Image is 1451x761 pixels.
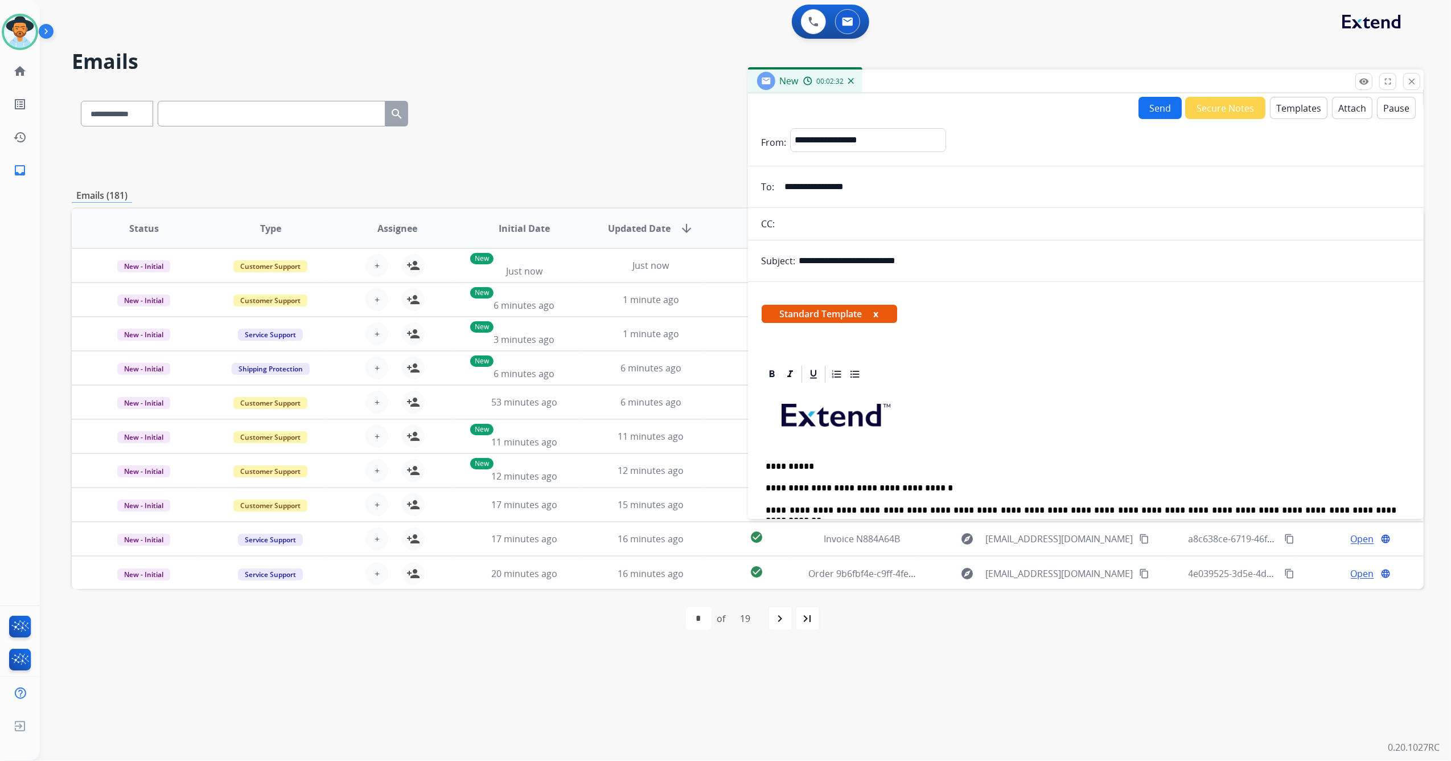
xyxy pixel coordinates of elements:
[618,567,684,580] span: 16 minutes ago
[491,567,557,580] span: 20 minutes ago
[117,431,170,443] span: New - Initial
[817,77,844,86] span: 00:02:32
[1139,568,1149,579] mat-icon: content_copy
[750,530,763,544] mat-icon: check_circle
[960,532,974,546] mat-icon: explore
[406,395,420,409] mat-icon: person_add
[233,431,307,443] span: Customer Support
[618,464,684,477] span: 12 minutes ago
[406,361,420,375] mat-icon: person_add
[808,567,1002,580] span: Order 9b6fbf4e-c9ff-4fe1-8b18-e3943835deca
[805,366,822,383] div: Underline
[72,189,132,203] p: Emails (181)
[491,396,557,408] span: 53 minutes ago
[762,136,787,149] p: From:
[365,425,388,448] button: +
[1380,534,1391,544] mat-icon: language
[506,265,542,277] span: Just now
[406,532,420,546] mat-icon: person_add
[470,424,494,435] p: New
[375,293,380,306] span: +
[780,75,799,87] span: New
[375,567,380,580] span: +
[762,217,775,231] p: CC:
[375,395,380,409] span: +
[377,222,417,235] span: Assignee
[1377,97,1416,119] button: Pause
[117,397,170,409] span: New - Initial
[494,299,554,312] span: 6 minutes ago
[233,397,307,409] span: Customer Support
[375,361,380,375] span: +
[1407,76,1417,87] mat-icon: close
[731,607,760,630] div: 19
[375,327,380,341] span: +
[494,333,554,346] span: 3 minutes ago
[13,163,27,177] mat-icon: inbox
[499,222,550,235] span: Initial Date
[1139,534,1149,544] mat-icon: content_copy
[365,391,388,414] button: +
[233,465,307,477] span: Customer Support
[238,534,303,546] span: Service Support
[406,567,420,580] mat-icon: person_add
[129,222,159,235] span: Status
[623,328,679,340] span: 1 minute ago
[406,429,420,443] mat-icon: person_add
[828,366,845,383] div: Ordered List
[618,498,684,511] span: 15 minutes ago
[824,533,901,545] span: Invoice N884A64B
[1270,97,1327,119] button: Templates
[680,222,693,235] mat-icon: arrow_downward
[375,532,380,546] span: +
[233,294,307,306] span: Customer Support
[365,357,388,379] button: +
[238,568,303,580] span: Service Support
[406,259,420,272] mat-icon: person_add
[762,254,796,268] p: Subject:
[608,222,671,235] span: Updated Date
[233,500,307,512] span: Customer Support
[406,464,420,477] mat-icon: person_add
[13,97,27,111] mat-icon: list_alt
[406,327,420,341] mat-icon: person_add
[117,465,170,477] span: New - Initial
[491,436,557,448] span: 11 minutes ago
[365,254,388,277] button: +
[618,533,684,545] span: 16 minutes ago
[1351,567,1374,580] span: Open
[117,294,170,306] span: New - Initial
[470,355,494,367] p: New
[717,612,726,625] div: of
[620,362,681,374] span: 6 minutes ago
[260,222,281,235] span: Type
[375,429,380,443] span: +
[406,498,420,512] mat-icon: person_add
[390,107,404,121] mat-icon: search
[623,293,679,306] span: 1 minute ago
[470,321,494,333] p: New
[1388,740,1440,754] p: 0.20.1027RC
[365,288,388,311] button: +
[1383,76,1393,87] mat-icon: fullscreen
[365,527,388,550] button: +
[1351,532,1374,546] span: Open
[1138,97,1182,119] button: Send
[406,293,420,306] mat-icon: person_add
[1284,534,1294,544] mat-icon: content_copy
[365,322,388,345] button: +
[874,307,879,321] button: x
[750,565,763,579] mat-icon: check_circle
[233,260,307,272] span: Customer Support
[762,305,897,323] span: Standard Template
[491,498,557,511] span: 17 minutes ago
[117,329,170,341] span: New - Initial
[117,568,170,580] span: New - Initial
[117,260,170,272] span: New - Initial
[238,329,303,341] span: Service Support
[985,567,1133,580] span: [EMAIL_ADDRESS][DOMAIN_NAME]
[365,459,388,482] button: +
[1189,567,1366,580] span: 4e039525-3d5e-4d84-96a0-3b1c37bae992
[782,366,799,383] div: Italic
[117,534,170,546] span: New - Initial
